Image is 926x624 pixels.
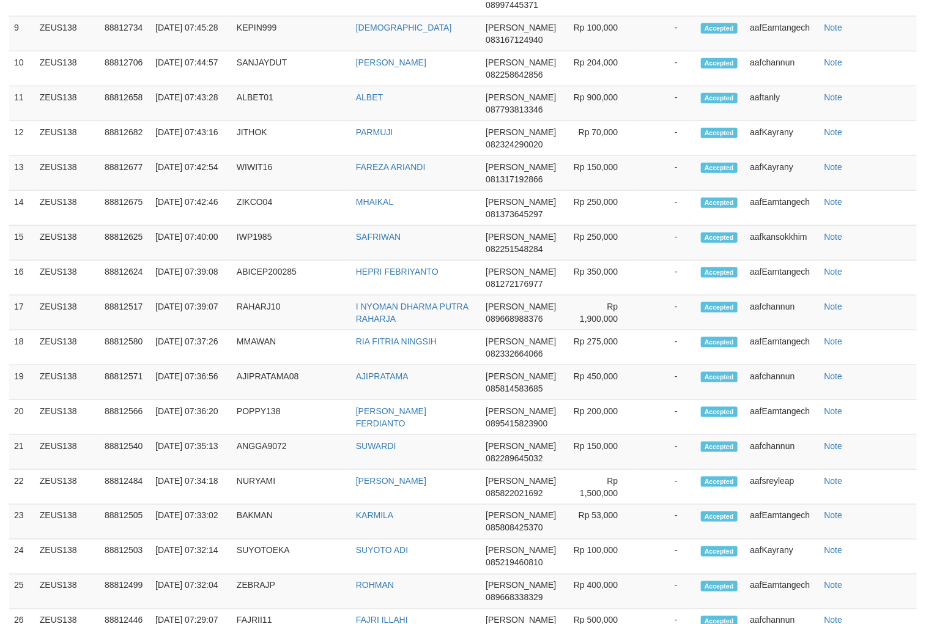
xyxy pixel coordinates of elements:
td: ZEUS138 [35,121,100,156]
a: Note [824,162,843,172]
span: [PERSON_NAME] [486,441,556,451]
span: [PERSON_NAME] [486,267,556,277]
span: Accepted [701,511,738,522]
a: I NYOMAN DHARMA PUTRA RAHARJA [356,302,469,324]
td: Rp 53,000 [566,505,637,540]
span: Accepted [701,267,738,278]
span: [PERSON_NAME] [486,127,556,137]
td: - [636,156,695,191]
td: SUYOTOEKA [232,540,351,574]
span: 082251548284 [486,244,543,254]
td: aafEamtangech [745,261,819,295]
span: Accepted [701,302,738,313]
a: Note [824,92,843,102]
td: ZEUS138 [35,470,100,505]
span: Accepted [701,546,738,557]
td: 24 [9,540,35,574]
td: [DATE] 07:36:56 [150,365,232,400]
a: Note [824,581,843,590]
td: aafEamtangech [745,17,819,51]
td: ZEBRAJP [232,574,351,609]
a: MHAIKAL [356,197,393,207]
span: [PERSON_NAME] [486,546,556,555]
td: [DATE] 07:32:14 [150,540,232,574]
span: 085822021692 [486,488,543,498]
span: 082324290020 [486,139,543,149]
td: 12 [9,121,35,156]
td: 88812540 [100,435,150,470]
span: [PERSON_NAME] [486,197,556,207]
a: Note [824,197,843,207]
td: [DATE] 07:43:28 [150,86,232,121]
td: 19 [9,365,35,400]
td: ZEUS138 [35,86,100,121]
span: 082258642856 [486,70,543,80]
td: KEPIN999 [232,17,351,51]
a: Note [824,546,843,555]
a: HEPRI FEBRIYANTO [356,267,439,277]
a: SUWARDI [356,441,396,451]
td: ZEUS138 [35,156,100,191]
td: NURYAMI [232,470,351,505]
td: Rp 900,000 [566,86,637,121]
td: ZEUS138 [35,17,100,51]
td: 10 [9,51,35,86]
td: - [636,191,695,226]
td: 88812484 [100,470,150,505]
td: aafEamtangech [745,191,819,226]
td: - [636,505,695,540]
span: Accepted [701,581,738,592]
td: aafchannun [745,295,819,330]
span: Accepted [701,477,738,487]
td: ZEUS138 [35,400,100,435]
td: 18 [9,330,35,365]
span: [PERSON_NAME] [486,581,556,590]
td: WIWIT16 [232,156,351,191]
td: Rp 100,000 [566,540,637,574]
td: - [636,400,695,435]
td: Rp 450,000 [566,365,637,400]
td: 88812625 [100,226,150,261]
td: 17 [9,295,35,330]
span: 087793813346 [486,105,543,114]
td: - [636,121,695,156]
td: Rp 200,000 [566,400,637,435]
td: ZEUS138 [35,540,100,574]
td: 11 [9,86,35,121]
td: ABICEP200285 [232,261,351,295]
td: JITHOK [232,121,351,156]
span: 082289645032 [486,453,543,463]
td: Rp 150,000 [566,435,637,470]
span: [PERSON_NAME] [486,336,556,346]
span: Accepted [701,58,738,69]
td: 88812677 [100,156,150,191]
td: 23 [9,505,35,540]
td: ZEUS138 [35,330,100,365]
span: Accepted [701,163,738,173]
td: - [636,470,695,505]
td: - [636,51,695,86]
td: ZEUS138 [35,226,100,261]
td: ZEUS138 [35,574,100,609]
td: Rp 250,000 [566,191,637,226]
span: [PERSON_NAME] [486,511,556,521]
td: ZEUS138 [35,435,100,470]
td: [DATE] 07:43:16 [150,121,232,156]
td: 22 [9,470,35,505]
td: [DATE] 07:39:07 [150,295,232,330]
td: - [636,365,695,400]
td: [DATE] 07:33:02 [150,505,232,540]
td: 88812706 [100,51,150,86]
td: - [636,574,695,609]
span: Accepted [701,23,738,34]
td: aaftanly [745,86,819,121]
span: 081317192866 [486,174,543,184]
td: 88812566 [100,400,150,435]
span: Accepted [701,337,738,347]
td: 25 [9,574,35,609]
span: [PERSON_NAME] [486,476,556,486]
td: ZEUS138 [35,505,100,540]
span: 085219460810 [486,558,543,568]
td: SANJAYDUT [232,51,351,86]
td: [DATE] 07:37:26 [150,330,232,365]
